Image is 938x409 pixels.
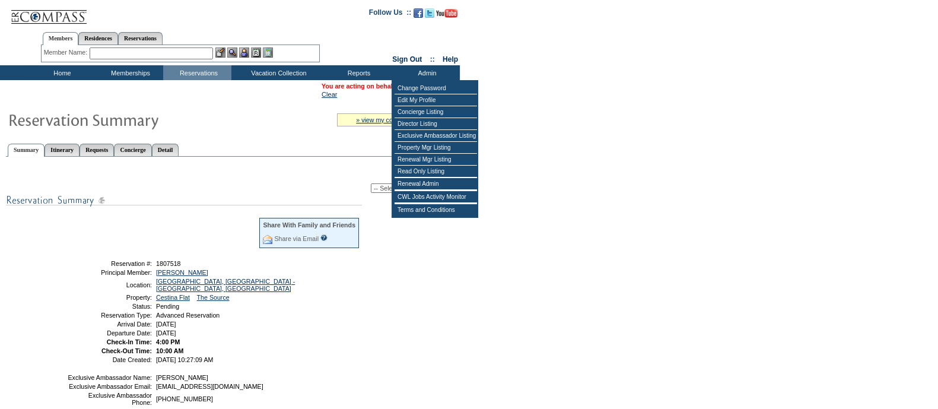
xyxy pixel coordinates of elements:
[95,65,163,80] td: Memberships
[67,383,152,390] td: Exclusive Ambassador Email:
[156,329,176,337] span: [DATE]
[436,12,457,19] a: Subscribe to our YouTube Channel
[395,106,477,118] td: Concierge Listing
[156,356,213,363] span: [DATE] 10:27:09 AM
[369,7,411,21] td: Follow Us ::
[67,321,152,328] td: Arrival Date:
[156,269,208,276] a: [PERSON_NAME]
[356,116,437,123] a: » view my contract utilization
[67,374,152,381] td: Exclusive Ambassador Name:
[67,269,152,276] td: Principal Member:
[156,383,263,390] span: [EMAIL_ADDRESS][DOMAIN_NAME]
[152,144,179,156] a: Detail
[8,107,245,131] img: Reservaton Summary
[156,260,181,267] span: 1807518
[395,142,477,154] td: Property Mgr Listing
[395,166,477,177] td: Read Only Listing
[67,294,152,301] td: Property:
[67,356,152,363] td: Date Created:
[251,47,261,58] img: Reservations
[227,47,237,58] img: View
[156,312,220,319] span: Advanced Reservation
[27,65,95,80] td: Home
[114,144,151,156] a: Concierge
[436,9,457,18] img: Subscribe to our YouTube Channel
[43,32,79,45] a: Members
[156,347,183,354] span: 10:00 AM
[395,130,477,142] td: Exclusive Ambassador Listing
[395,94,477,106] td: Edit My Profile
[320,234,327,241] input: What is this?
[395,204,477,215] td: Terms and Conditions
[395,178,477,190] td: Renewal Admin
[67,312,152,319] td: Reservation Type:
[78,32,118,45] a: Residences
[6,193,362,208] img: subTtlResSummary.gif
[118,32,163,45] a: Reservations
[163,65,231,80] td: Reservations
[44,47,90,58] div: Member Name:
[67,329,152,337] td: Departure Date:
[67,260,152,267] td: Reservation #:
[101,347,152,354] strong: Check-Out Time:
[322,83,457,90] span: You are acting on behalf of:
[8,144,44,157] a: Summary
[44,144,80,156] a: Itinerary
[67,392,152,406] td: Exclusive Ambassador Phone:
[425,12,434,19] a: Follow us on Twitter
[425,8,434,18] img: Follow us on Twitter
[323,65,392,80] td: Reports
[392,55,422,64] a: Sign Out
[156,294,190,301] a: Cestina Flat
[67,278,152,292] td: Location:
[395,118,477,130] td: Director Listing
[414,12,423,19] a: Become our fan on Facebook
[107,338,152,345] strong: Check-In Time:
[156,374,208,381] span: [PERSON_NAME]
[392,65,460,80] td: Admin
[395,191,477,203] td: CWL Jobs Activity Monitor
[322,91,337,98] a: Clear
[156,338,180,345] span: 4:00 PM
[156,303,179,310] span: Pending
[156,395,213,402] span: [PHONE_NUMBER]
[6,176,457,193] div: Reservation Action:
[430,55,435,64] span: ::
[274,235,319,242] a: Share via Email
[395,154,477,166] td: Renewal Mgr Listing
[263,47,273,58] img: b_calculator.gif
[263,221,355,229] div: Share With Family and Friends
[67,303,152,310] td: Status:
[239,47,249,58] img: Impersonate
[80,144,114,156] a: Requests
[197,294,230,301] a: The Source
[156,321,176,328] span: [DATE]
[156,278,295,292] a: [GEOGRAPHIC_DATA], [GEOGRAPHIC_DATA] - [GEOGRAPHIC_DATA], [GEOGRAPHIC_DATA]
[231,65,323,80] td: Vacation Collection
[414,8,423,18] img: Become our fan on Facebook
[443,55,458,64] a: Help
[395,83,477,94] td: Change Password
[215,47,225,58] img: b_edit.gif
